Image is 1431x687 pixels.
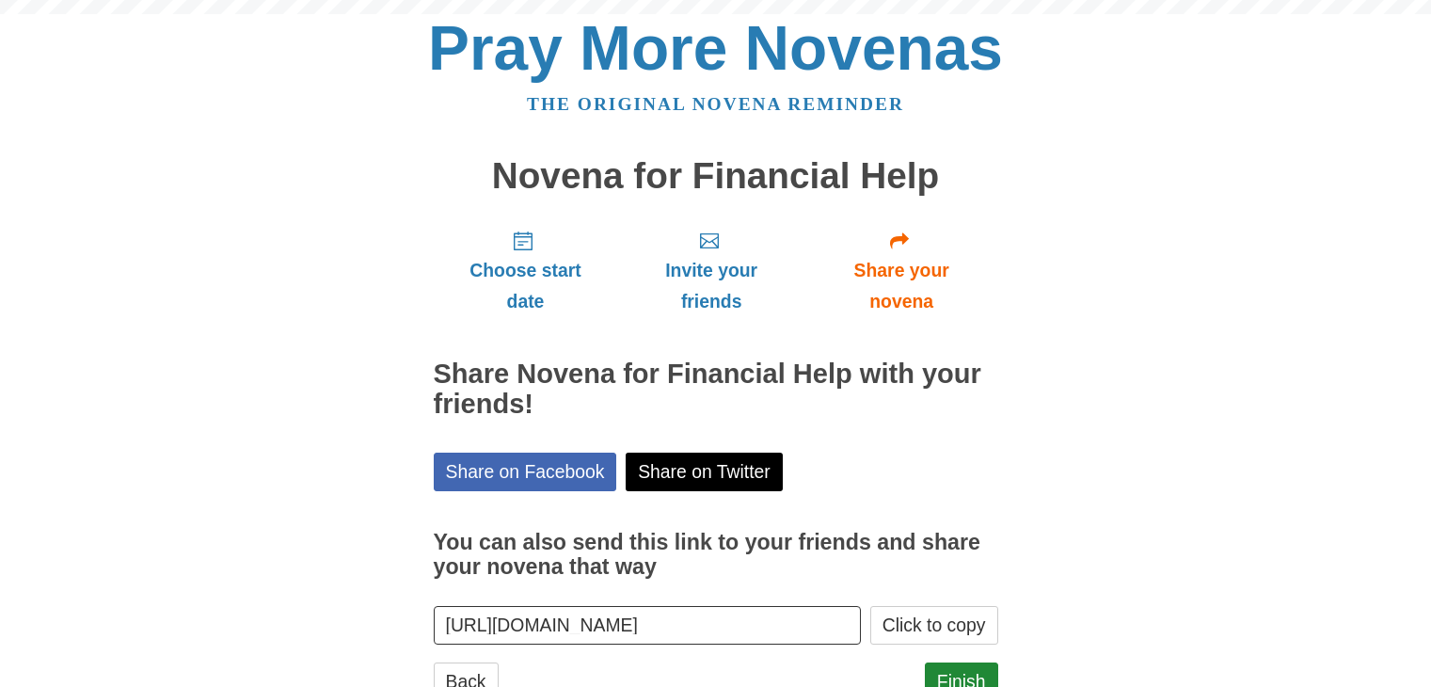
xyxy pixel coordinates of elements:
span: Share your novena [824,255,979,317]
a: Choose start date [434,215,618,327]
button: Click to copy [870,606,998,645]
a: Pray More Novenas [428,13,1003,83]
span: Choose start date [453,255,599,317]
span: Invite your friends [636,255,786,317]
a: Share your novena [805,215,998,327]
h3: You can also send this link to your friends and share your novena that way [434,531,998,579]
a: The original novena reminder [527,94,904,114]
a: Share on Facebook [434,453,617,491]
a: Invite your friends [617,215,804,327]
h1: Novena for Financial Help [434,156,998,197]
h2: Share Novena for Financial Help with your friends! [434,359,998,420]
a: Share on Twitter [626,453,783,491]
